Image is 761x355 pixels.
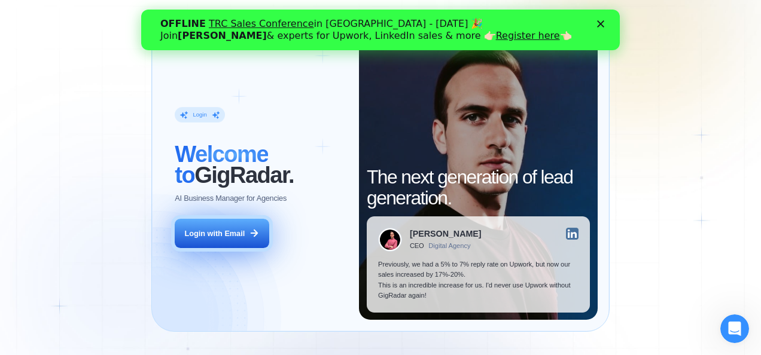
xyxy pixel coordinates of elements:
[410,242,424,250] div: CEO
[175,193,287,203] p: AI Business Manager for Agencies
[378,259,579,301] p: Previously, we had a 5% to 7% reply rate on Upwork, but now our sales increased by 17%-20%. This ...
[428,242,470,250] div: Digital Agency
[456,11,468,18] div: Закрыть
[367,167,590,209] h2: The next generation of lead generation.
[141,10,620,50] iframe: Intercom live chat баннер
[355,20,419,32] a: Register here
[175,141,268,188] span: Welcome to
[175,143,348,185] h2: ‍ GigRadar.
[193,111,207,119] div: Login
[185,228,245,238] div: Login with Email
[410,229,482,238] div: [PERSON_NAME]
[175,219,269,248] button: Login with Email
[720,314,749,343] iframe: Intercom live chat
